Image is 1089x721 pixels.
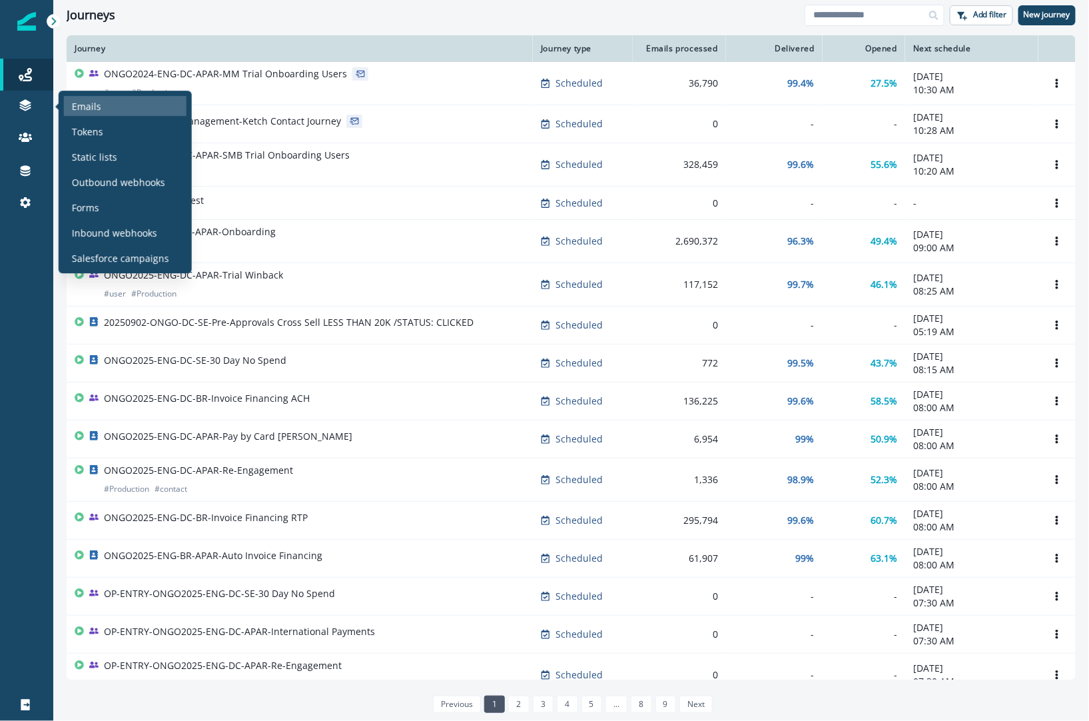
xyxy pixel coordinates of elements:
[104,625,375,638] p: OP-ENTRY-ONGO2025-ENG-DC-APAR-International Payments
[641,43,718,54] div: Emails processed
[631,696,651,713] a: Page 8
[641,394,718,408] div: 136,225
[913,621,1030,634] p: [DATE]
[1046,353,1068,373] button: Options
[641,77,718,90] div: 36,790
[788,278,815,291] p: 99.7%
[641,590,718,603] div: 0
[104,67,347,81] p: ONGO2024-ENG-DC-APAR-MM Trial Onboarding Users
[913,662,1030,675] p: [DATE]
[871,552,897,565] p: 63.1%
[72,99,101,113] p: Emails
[679,696,713,713] a: Next page
[67,8,115,23] h1: Journeys
[913,583,1030,596] p: [DATE]
[64,121,186,141] a: Tokens
[64,172,186,192] a: Outbound webhooks
[555,668,603,682] p: Scheduled
[508,696,529,713] a: Page 2
[17,12,36,31] img: Inflection
[104,659,342,672] p: OP-ENTRY-ONGO2025-ENG-DC-APAR-Re-Engagement
[831,668,897,682] div: -
[1046,429,1068,449] button: Options
[1046,470,1068,490] button: Options
[555,394,603,408] p: Scheduled
[72,226,157,240] p: Inbound webhooks
[913,426,1030,439] p: [DATE]
[1024,10,1070,19] p: New journey
[1046,665,1068,685] button: Options
[641,357,718,370] div: 772
[788,235,815,248] p: 96.3%
[67,420,1076,458] a: ONGO2025-ENG-DC-APAR-Pay by Card [PERSON_NAME]Scheduled6,95499%50.9%[DATE]08:00 AMOptions
[67,502,1076,540] a: ONGO2025-ENG-DC-BR-Invoice Financing RTPScheduled295,79499.6%60.7%[DATE]08:00 AMOptions
[64,147,186,167] a: Static lists
[641,668,718,682] div: 0
[1046,155,1068,175] button: Options
[67,382,1076,420] a: ONGO2025-ENG-DC-BR-Invoice Financing ACHScheduled136,22599.6%58.5%[DATE]08:00 AMOptions
[913,271,1030,285] p: [DATE]
[734,43,815,54] div: Delivered
[641,473,718,486] div: 1,336
[913,634,1030,648] p: 07:30 AM
[75,43,525,54] div: Journey
[72,125,103,139] p: Tokens
[913,151,1030,165] p: [DATE]
[104,86,126,99] p: # user
[104,354,286,367] p: ONGO2025-ENG-DC-SE-30 Day No Spend
[788,77,815,90] p: 99.4%
[641,117,718,131] div: 0
[913,401,1030,414] p: 08:00 AM
[67,143,1076,187] a: ONGO2024-ENG-DC-APAR-SMB Trial Onboarding Users#user#ProductionScheduled328,45999.6%55.6%[DATE]10...
[871,394,897,408] p: 58.5%
[155,482,187,496] p: # contact
[913,124,1030,137] p: 10:28 AM
[913,480,1030,493] p: 08:00 AM
[871,473,897,486] p: 52.3%
[67,263,1076,307] a: ONGO2025-ENG-DC-APAR-Trial Winback#user#ProductionScheduled117,15299.7%46.1%[DATE]08:25 AMOptions
[104,316,474,329] p: 20250902-ONGO-DC-SE-Pre-Approvals Cross Sell LESS THAN 20K /STATUS: CLICKED
[913,83,1030,97] p: 10:30 AM
[581,696,602,713] a: Page 5
[104,549,322,562] p: ONGO2025-ENG-BR-APAR-Auto Invoice Financing
[913,70,1030,83] p: [DATE]
[1046,510,1068,530] button: Options
[541,43,625,54] div: Journey type
[1046,391,1068,411] button: Options
[67,458,1076,502] a: ONGO2025-ENG-DC-APAR-Re-Engagement#Production#contactScheduled1,33698.9%52.3%[DATE]08:00 AMOptions
[67,540,1076,578] a: ONGO2025-ENG-BR-APAR-Auto Invoice FinancingScheduled61,90799%63.1%[DATE]08:00 AMOptions
[555,432,603,446] p: Scheduled
[555,117,603,131] p: Scheduled
[641,158,718,171] div: 328,459
[555,197,603,210] p: Scheduled
[913,197,1030,210] p: -
[913,312,1030,325] p: [DATE]
[131,287,177,301] p: # Production
[104,287,126,301] p: # user
[1018,5,1076,25] button: New journey
[104,392,310,405] p: ONGO2025-ENG-DC-BR-Invoice Financing ACH
[655,696,676,713] a: Page 9
[788,158,815,171] p: 99.6%
[67,307,1076,345] a: 20250902-ONGO-DC-SE-Pre-Approvals Cross Sell LESS THAN 20K /STATUS: CLICKEDScheduled0--[DATE]05:1...
[734,590,815,603] div: -
[104,464,293,477] p: ONGO2025-ENG-DC-APAR-Re-Engagement
[831,590,897,603] div: -
[555,77,603,90] p: Scheduled
[831,197,897,210] div: -
[555,278,603,291] p: Scheduled
[555,590,603,603] p: Scheduled
[1046,231,1068,251] button: Options
[871,514,897,527] p: 60.7%
[913,388,1030,401] p: [DATE]
[913,111,1030,124] p: [DATE]
[67,654,1076,697] a: OP-ENTRY-ONGO2025-ENG-DC-APAR-Re-Engagement#ProductionScheduled0--[DATE]07:30 AMOptions
[734,668,815,682] div: -
[104,482,149,496] p: # Production
[64,223,186,243] a: Inbound webhooks
[831,319,897,332] div: -
[555,235,603,248] p: Scheduled
[913,466,1030,480] p: [DATE]
[1046,193,1068,213] button: Options
[131,86,177,99] p: # Production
